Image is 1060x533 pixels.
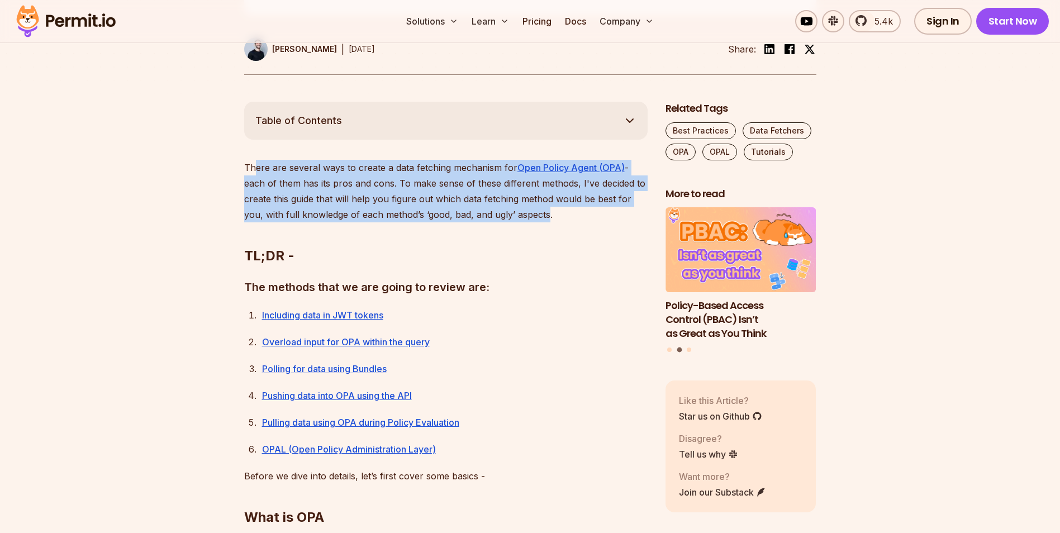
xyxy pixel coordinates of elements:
[244,468,648,484] p: Before we dive into details, let’s first cover some basics -
[666,102,816,116] h2: Related Tags
[262,444,436,455] a: OPAL (Open Policy Administration Layer)
[677,348,682,353] button: Go to slide 2
[687,348,691,352] button: Go to slide 3
[262,363,387,374] a: Polling for data using Bundles
[244,37,337,61] a: [PERSON_NAME]
[679,410,762,423] a: Star us on Github
[783,42,796,56] img: facebook
[666,207,816,292] img: Policy-Based Access Control (PBAC) Isn’t as Great as You Think
[679,486,766,499] a: Join our Substack
[11,2,121,40] img: Permit logo
[402,10,463,32] button: Solutions
[244,278,648,296] h3: The methods that we are going to review are:
[667,348,672,352] button: Go to slide 1
[666,207,816,340] li: 2 of 3
[517,162,625,173] a: Open Policy Agent (OPA)
[244,102,648,140] button: Table of Contents
[976,8,1049,35] a: Start Now
[467,10,514,32] button: Learn
[262,390,412,401] a: Pushing data into OPA using the API
[244,160,648,222] p: There are several ways to create a data fetching mechanism for - each of them has its pros and co...
[849,10,901,32] a: 5.4k
[341,42,344,56] div: |
[262,417,459,428] a: Pulling data using OPA during Policy Evaluation
[744,144,793,160] a: Tutorials
[666,299,816,340] h3: Policy-Based Access Control (PBAC) Isn’t as Great as You Think
[244,37,268,61] img: Oded Ben David
[349,44,375,54] time: [DATE]
[666,144,696,160] a: OPA
[244,464,648,526] h2: What is OPA
[914,8,972,35] a: Sign In
[244,202,648,265] h2: TL;DR -
[666,187,816,201] h2: More to read
[666,207,816,340] a: Policy-Based Access Control (PBAC) Isn’t as Great as You ThinkPolicy-Based Access Control (PBAC) ...
[560,10,591,32] a: Docs
[666,122,736,139] a: Best Practices
[518,10,556,32] a: Pricing
[868,15,893,28] span: 5.4k
[595,10,658,32] button: Company
[804,44,815,55] img: twitter
[679,448,738,461] a: Tell us why
[255,113,342,129] span: Table of Contents
[679,470,766,483] p: Want more?
[666,207,816,354] div: Posts
[702,144,737,160] a: OPAL
[763,42,776,56] img: linkedin
[743,122,811,139] a: Data Fetchers
[679,394,762,407] p: Like this Article?
[262,336,430,348] a: Overload input for OPA within the query
[262,310,383,321] a: Including data in JWT tokens
[272,44,337,55] p: [PERSON_NAME]
[679,432,738,445] p: Disagree?
[728,42,756,56] li: Share:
